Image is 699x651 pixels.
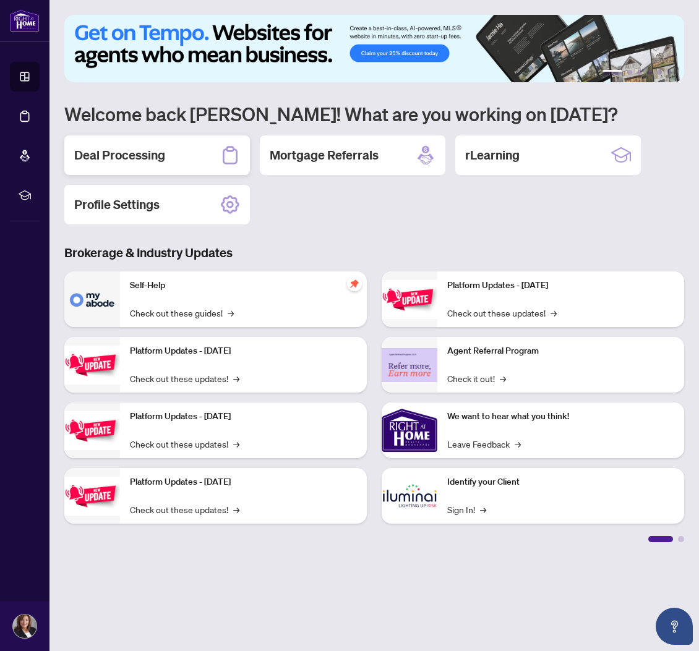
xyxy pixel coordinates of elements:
[447,306,557,320] a: Check out these updates!→
[656,608,693,645] button: Open asap
[64,477,120,516] img: Platform Updates - July 8, 2025
[64,102,684,126] h1: Welcome back [PERSON_NAME]! What are you working on [DATE]?
[447,503,486,516] a: Sign In!→
[74,196,160,213] h2: Profile Settings
[637,70,642,75] button: 3
[228,306,234,320] span: →
[130,306,234,320] a: Check out these guides!→
[130,410,357,423] p: Platform Updates - [DATE]
[465,147,520,164] h2: rLearning
[447,437,521,451] a: Leave Feedback→
[64,244,684,262] h3: Brokerage & Industry Updates
[447,475,674,489] p: Identify your Client
[64,15,684,82] img: Slide 0
[447,279,674,292] p: Platform Updates - [DATE]
[382,280,437,319] img: Platform Updates - June 23, 2025
[233,372,239,385] span: →
[130,279,357,292] p: Self-Help
[64,411,120,450] img: Platform Updates - July 21, 2025
[500,372,506,385] span: →
[233,503,239,516] span: →
[657,70,662,75] button: 5
[447,410,674,423] p: We want to hear what you think!
[74,147,165,164] h2: Deal Processing
[647,70,652,75] button: 4
[603,70,622,75] button: 1
[64,346,120,385] img: Platform Updates - September 16, 2025
[13,615,36,638] img: Profile Icon
[64,271,120,327] img: Self-Help
[447,372,506,385] a: Check it out!→
[130,475,357,489] p: Platform Updates - [DATE]
[551,306,557,320] span: →
[233,437,239,451] span: →
[10,9,40,32] img: logo
[270,147,379,164] h2: Mortgage Referrals
[130,344,357,358] p: Platform Updates - [DATE]
[130,372,239,385] a: Check out these updates!→
[130,437,239,451] a: Check out these updates!→
[627,70,632,75] button: 2
[667,70,672,75] button: 6
[130,503,239,516] a: Check out these updates!→
[347,276,362,291] span: pushpin
[382,348,437,382] img: Agent Referral Program
[447,344,674,358] p: Agent Referral Program
[382,468,437,524] img: Identify your Client
[382,402,437,458] img: We want to hear what you think!
[515,437,521,451] span: →
[480,503,486,516] span: →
